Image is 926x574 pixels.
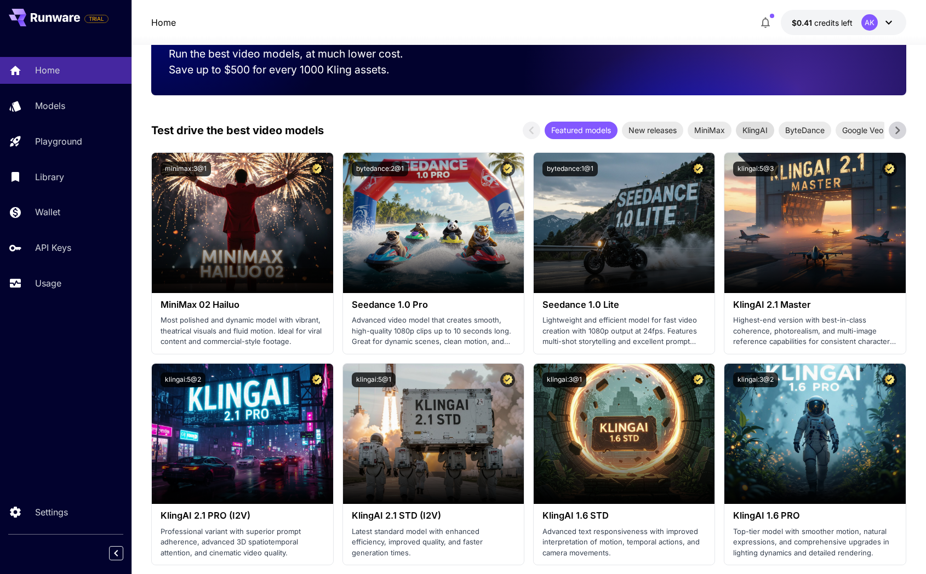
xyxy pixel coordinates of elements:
div: Featured models [545,122,618,139]
span: Add your payment card to enable full platform functionality. [84,12,108,25]
p: Save up to $500 for every 1000 Kling assets. [169,62,424,78]
h3: MiniMax 02 Hailuo [161,300,324,310]
h3: KlingAI 1.6 STD [542,510,706,521]
span: KlingAI [736,124,774,136]
span: Google Veo [836,124,890,136]
p: Run the best video models, at much lower cost. [169,46,424,62]
p: API Keys [35,241,71,254]
nav: breadcrumb [151,16,176,29]
div: $0.41408 [792,17,853,28]
span: ByteDance [779,124,831,136]
img: alt [724,153,905,293]
button: bytedance:2@1 [352,162,408,176]
button: Certified Model – Vetted for best performance and includes a commercial license. [691,372,706,387]
p: Home [35,64,60,77]
p: Library [35,170,64,183]
img: alt [724,364,905,504]
span: credits left [814,18,853,27]
button: minimax:3@1 [161,162,211,176]
p: Professional variant with superior prompt adherence, advanced 3D spatiotemporal attention, and ci... [161,526,324,559]
button: klingai:5@2 [161,372,205,387]
button: klingai:3@1 [542,372,586,387]
img: alt [343,364,524,504]
img: alt [534,153,714,293]
p: Usage [35,277,61,290]
p: Lightweight and efficient model for fast video creation with 1080p output at 24fps. Features mult... [542,315,706,347]
span: TRIAL [85,15,108,23]
button: klingai:5@1 [352,372,396,387]
p: Advanced text responsiveness with improved interpretation of motion, temporal actions, and camera... [542,526,706,559]
div: AK [861,14,878,31]
h3: Seedance 1.0 Pro [352,300,515,310]
button: Certified Model – Vetted for best performance and includes a commercial license. [500,162,515,176]
h3: KlingAI 1.6 PRO [733,510,896,521]
p: Playground [35,135,82,148]
div: Google Veo [836,122,890,139]
button: $0.41408AK [781,10,906,35]
button: Collapse sidebar [109,546,123,560]
div: New releases [622,122,683,139]
p: Most polished and dynamic model with vibrant, theatrical visuals and fluid motion. Ideal for vira... [161,315,324,347]
p: Highest-end version with best-in-class coherence, photorealism, and multi-image reference capabil... [733,315,896,347]
button: Certified Model – Vetted for best performance and includes a commercial license. [882,162,897,176]
img: alt [343,153,524,293]
img: alt [152,364,333,504]
p: Top-tier model with smoother motion, natural expressions, and comprehensive upgrades in lighting ... [733,526,896,559]
button: Certified Model – Vetted for best performance and includes a commercial license. [882,372,897,387]
a: Home [151,16,176,29]
p: Settings [35,506,68,519]
h3: KlingAI 2.1 Master [733,300,896,310]
img: alt [534,364,714,504]
button: Certified Model – Vetted for best performance and includes a commercial license. [500,372,515,387]
div: Collapse sidebar [117,543,132,563]
p: Advanced video model that creates smooth, high-quality 1080p clips up to 10 seconds long. Great f... [352,315,515,347]
p: Wallet [35,205,60,219]
p: Models [35,99,65,112]
h3: KlingAI 2.1 STD (I2V) [352,510,515,521]
div: ByteDance [779,122,831,139]
p: Test drive the best video models [151,122,324,139]
span: MiniMax [688,124,731,136]
img: alt [152,153,333,293]
h3: KlingAI 2.1 PRO (I2V) [161,510,324,521]
button: Certified Model – Vetted for best performance and includes a commercial license. [310,162,324,176]
p: Latest standard model with enhanced efficiency, improved quality, and faster generation times. [352,526,515,559]
button: klingai:5@3 [733,162,778,176]
div: KlingAI [736,122,774,139]
span: New releases [622,124,683,136]
span: $0.41 [792,18,814,27]
button: bytedance:1@1 [542,162,598,176]
button: Certified Model – Vetted for best performance and includes a commercial license. [691,162,706,176]
span: Featured models [545,124,618,136]
h3: Seedance 1.0 Lite [542,300,706,310]
button: klingai:3@2 [733,372,778,387]
button: Certified Model – Vetted for best performance and includes a commercial license. [310,372,324,387]
div: MiniMax [688,122,731,139]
